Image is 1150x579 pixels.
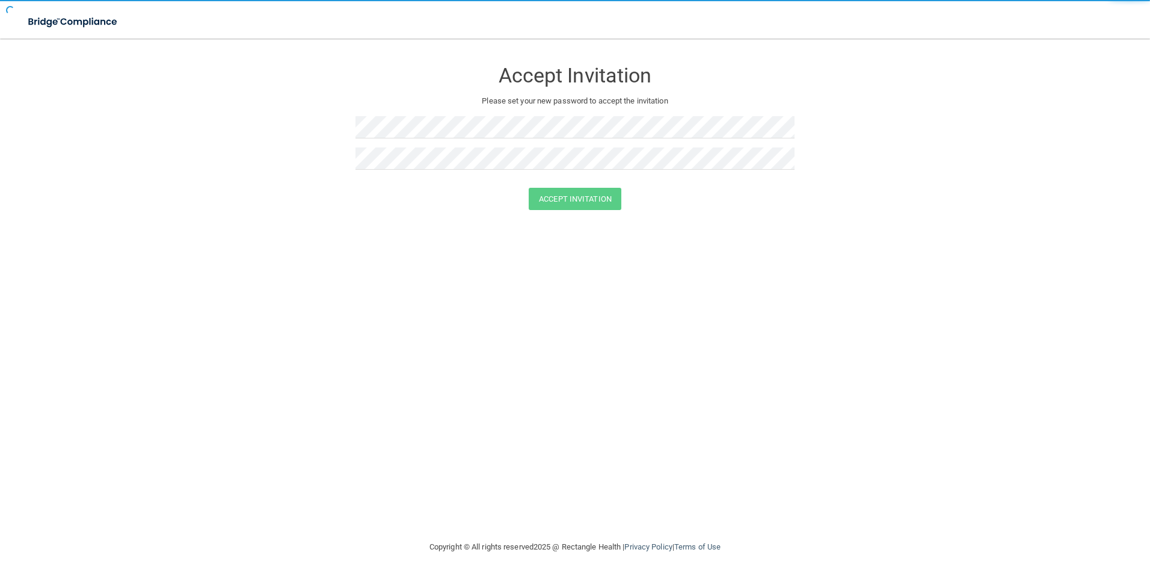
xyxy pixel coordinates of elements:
p: Please set your new password to accept the invitation [364,94,786,108]
div: Copyright © All rights reserved 2025 @ Rectangle Health | | [355,528,795,566]
h3: Accept Invitation [355,64,795,87]
a: Terms of Use [674,542,721,551]
a: Privacy Policy [624,542,672,551]
button: Accept Invitation [529,188,621,210]
img: bridge_compliance_login_screen.278c3ca4.svg [18,10,129,34]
